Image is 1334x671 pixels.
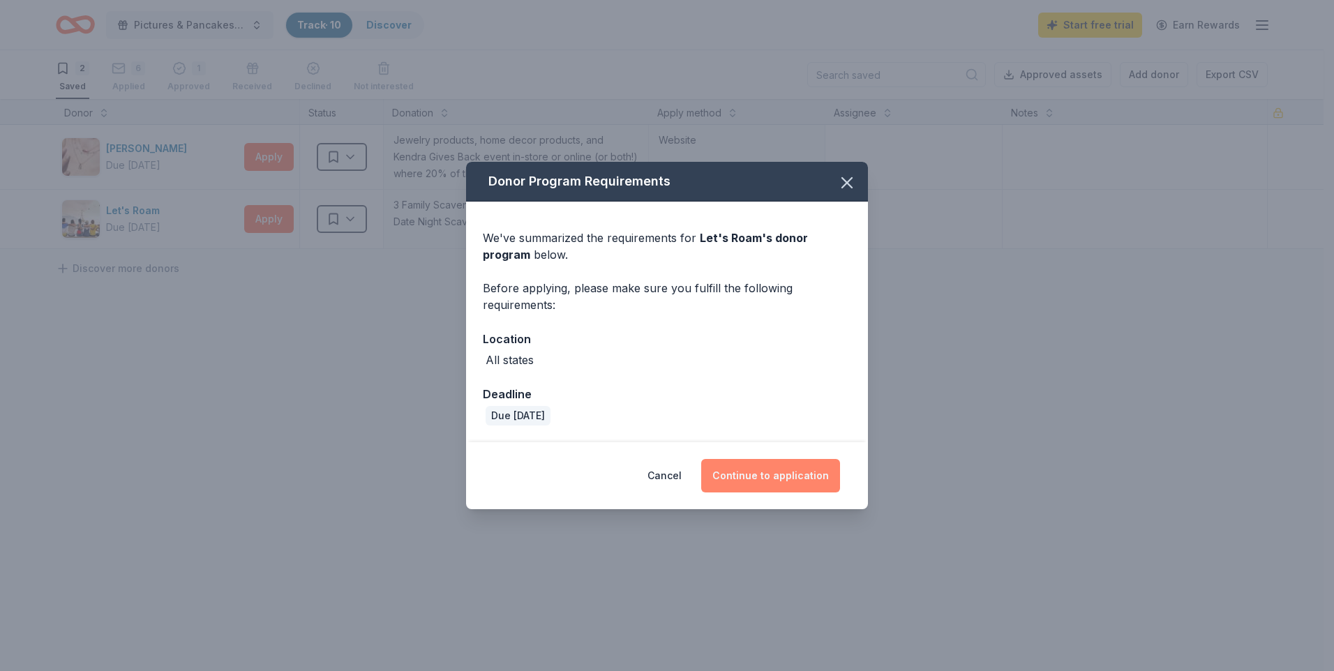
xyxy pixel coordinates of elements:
button: Cancel [647,459,682,492]
button: Continue to application [701,459,840,492]
div: Donor Program Requirements [466,162,868,202]
div: We've summarized the requirements for below. [483,229,851,263]
div: Before applying, please make sure you fulfill the following requirements: [483,280,851,313]
div: Due [DATE] [486,406,550,425]
div: Location [483,330,851,348]
div: All states [486,352,534,368]
div: Deadline [483,385,851,403]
